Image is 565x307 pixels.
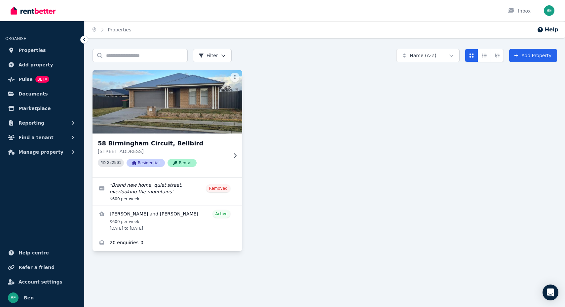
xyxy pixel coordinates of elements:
button: Card view [465,49,478,62]
button: Expanded list view [491,49,504,62]
span: Manage property [19,148,63,156]
button: Name (A-Z) [396,49,460,62]
span: Rental [168,159,197,167]
span: Add property [19,61,53,69]
code: 222961 [107,161,121,165]
button: More options [230,73,240,82]
span: Ben [24,294,34,302]
a: Account settings [5,275,79,288]
img: Ben [544,5,554,16]
span: Account settings [19,278,62,286]
button: Manage property [5,145,79,159]
nav: Breadcrumb [85,21,139,38]
h3: 58 Birmingham Circuit, Bellbird [98,139,228,148]
div: Inbox [508,8,531,14]
a: Add property [5,58,79,71]
span: Reporting [19,119,44,127]
span: Help centre [19,249,49,257]
a: Marketplace [5,102,79,115]
div: Open Intercom Messenger [543,285,558,300]
span: Refer a friend [19,263,55,271]
a: Edit listing: Brand new home, quiet street, overlooking the mountains [93,178,242,206]
a: Properties [5,44,79,57]
span: Filter [199,52,218,59]
p: [STREET_ADDRESS] [98,148,228,155]
button: Reporting [5,116,79,130]
button: Filter [193,49,232,62]
a: PulseBETA [5,73,79,86]
span: Residential [127,159,165,167]
img: Ben [8,292,19,303]
span: Properties [19,46,46,54]
small: PID [100,161,106,165]
a: Add Property [509,49,557,62]
span: Pulse [19,75,33,83]
a: Enquiries for 58 Birmingham Circuit, Bellbird [93,235,242,251]
button: Find a tenant [5,131,79,144]
img: 58 Birmingham Circuit, Bellbird [89,68,246,135]
span: ORGANISE [5,36,26,41]
span: Name (A-Z) [410,52,436,59]
button: Compact list view [478,49,491,62]
div: View options [465,49,504,62]
span: Documents [19,90,48,98]
a: Help centre [5,246,79,259]
span: Find a tenant [19,134,54,141]
a: Properties [108,27,132,32]
a: Refer a friend [5,261,79,274]
a: View details for Mark and Lisa McDonald [93,206,242,235]
img: RentBetter [11,6,56,16]
button: Help [537,26,558,34]
a: 58 Birmingham Circuit, Bellbird58 Birmingham Circuit, Bellbird[STREET_ADDRESS]PID 222961Residenti... [93,70,242,177]
a: Documents [5,87,79,100]
span: Marketplace [19,104,51,112]
span: BETA [35,76,49,83]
